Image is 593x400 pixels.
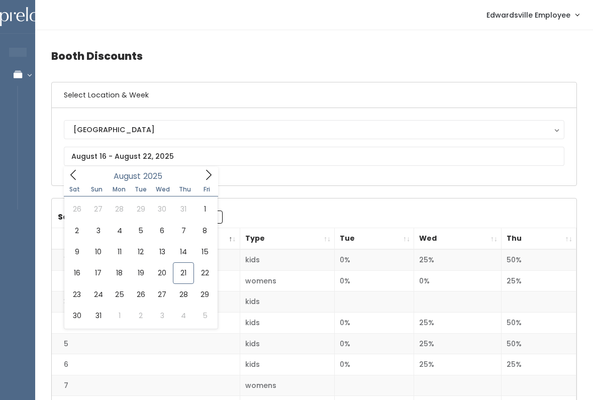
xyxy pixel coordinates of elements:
[152,186,174,192] span: Wed
[414,313,502,334] td: 25%
[173,220,194,241] span: August 7, 2025
[502,249,576,270] td: 50%
[130,305,151,326] span: September 2, 2025
[414,333,502,354] td: 25%
[196,186,218,192] span: Fri
[64,147,564,166] input: August 16 - August 22, 2025
[51,42,577,70] h4: Booth Discounts
[240,228,335,250] th: Type: activate to sort column ascending
[194,262,215,283] span: August 22, 2025
[173,305,194,326] span: September 4, 2025
[335,270,414,291] td: 0%
[335,333,414,354] td: 0%
[414,228,502,250] th: Wed: activate to sort column ascending
[66,220,87,241] span: August 2, 2025
[174,186,196,192] span: Thu
[173,198,194,220] span: July 31, 2025
[87,305,109,326] span: August 31, 2025
[335,249,414,270] td: 0%
[130,241,151,262] span: August 12, 2025
[130,262,151,283] span: August 19, 2025
[173,262,194,283] span: August 21, 2025
[152,198,173,220] span: July 30, 2025
[52,249,240,270] td: 1
[502,228,576,250] th: Thu: activate to sort column ascending
[414,270,502,291] td: 0%
[52,270,240,291] td: 2
[64,120,564,139] button: [GEOGRAPHIC_DATA]
[502,354,576,375] td: 25%
[130,220,151,241] span: August 5, 2025
[173,241,194,262] span: August 14, 2025
[87,284,109,305] span: August 24, 2025
[194,220,215,241] span: August 8, 2025
[335,354,414,375] td: 0%
[194,198,215,220] span: August 1, 2025
[86,186,108,192] span: Sun
[194,284,215,305] span: August 29, 2025
[87,220,109,241] span: August 3, 2025
[194,241,215,262] span: August 15, 2025
[240,375,335,396] td: womens
[152,220,173,241] span: August 6, 2025
[66,262,87,283] span: August 16, 2025
[109,198,130,220] span: July 28, 2025
[152,284,173,305] span: August 27, 2025
[476,4,589,26] a: Edwardsville Employee
[52,291,240,313] td: 3
[87,198,109,220] span: July 27, 2025
[240,270,335,291] td: womens
[109,262,130,283] span: August 18, 2025
[66,284,87,305] span: August 23, 2025
[109,241,130,262] span: August 11, 2025
[52,228,240,250] th: Booth Number: activate to sort column descending
[194,305,215,326] span: September 5, 2025
[66,305,87,326] span: August 30, 2025
[240,249,335,270] td: kids
[486,10,570,21] span: Edwardsville Employee
[109,220,130,241] span: August 4, 2025
[502,313,576,334] td: 50%
[52,82,576,108] h6: Select Location & Week
[335,228,414,250] th: Tue: activate to sort column ascending
[114,172,141,180] span: August
[335,313,414,334] td: 0%
[141,170,171,182] input: Year
[64,186,86,192] span: Sat
[130,284,151,305] span: August 26, 2025
[152,305,173,326] span: September 3, 2025
[87,262,109,283] span: August 17, 2025
[240,291,335,313] td: kids
[173,284,194,305] span: August 28, 2025
[502,270,576,291] td: 25%
[240,354,335,375] td: kids
[66,241,87,262] span: August 9, 2025
[52,375,240,396] td: 7
[52,354,240,375] td: 6
[414,249,502,270] td: 25%
[58,211,223,224] label: Search:
[152,262,173,283] span: August 20, 2025
[52,333,240,354] td: 5
[66,198,87,220] span: July 26, 2025
[108,186,130,192] span: Mon
[240,333,335,354] td: kids
[109,305,130,326] span: September 1, 2025
[87,241,109,262] span: August 10, 2025
[73,124,555,135] div: [GEOGRAPHIC_DATA]
[152,241,173,262] span: August 13, 2025
[502,333,576,354] td: 50%
[240,313,335,334] td: kids
[109,284,130,305] span: August 25, 2025
[130,198,151,220] span: July 29, 2025
[130,186,152,192] span: Tue
[52,313,240,334] td: 4
[414,354,502,375] td: 25%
